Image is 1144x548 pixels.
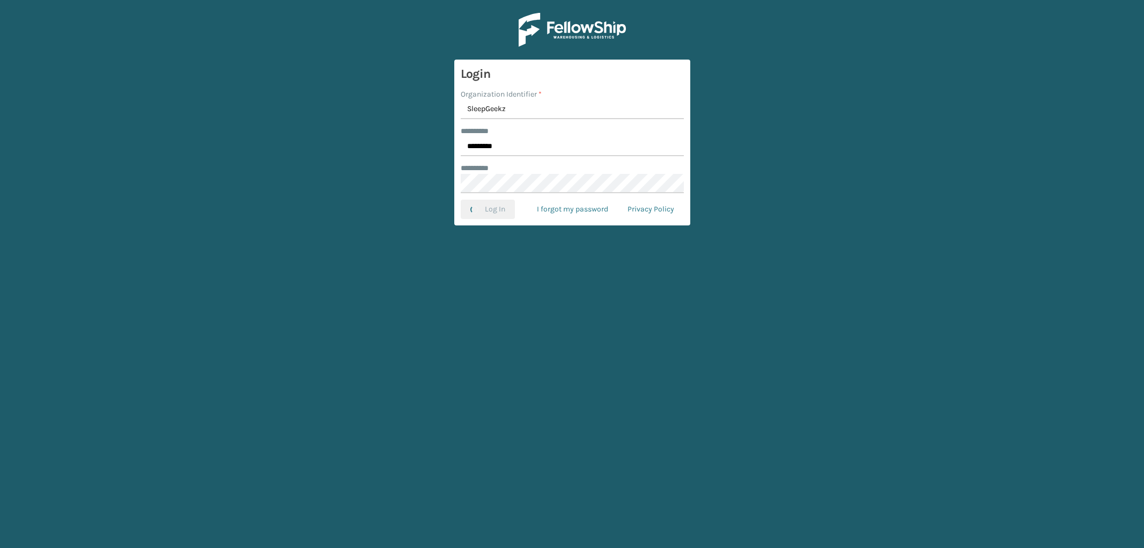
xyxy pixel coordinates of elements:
[519,13,626,47] img: Logo
[527,200,618,219] a: I forgot my password
[461,200,515,219] button: Log In
[618,200,684,219] a: Privacy Policy
[461,89,542,100] label: Organization Identifier
[461,66,684,82] h3: Login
